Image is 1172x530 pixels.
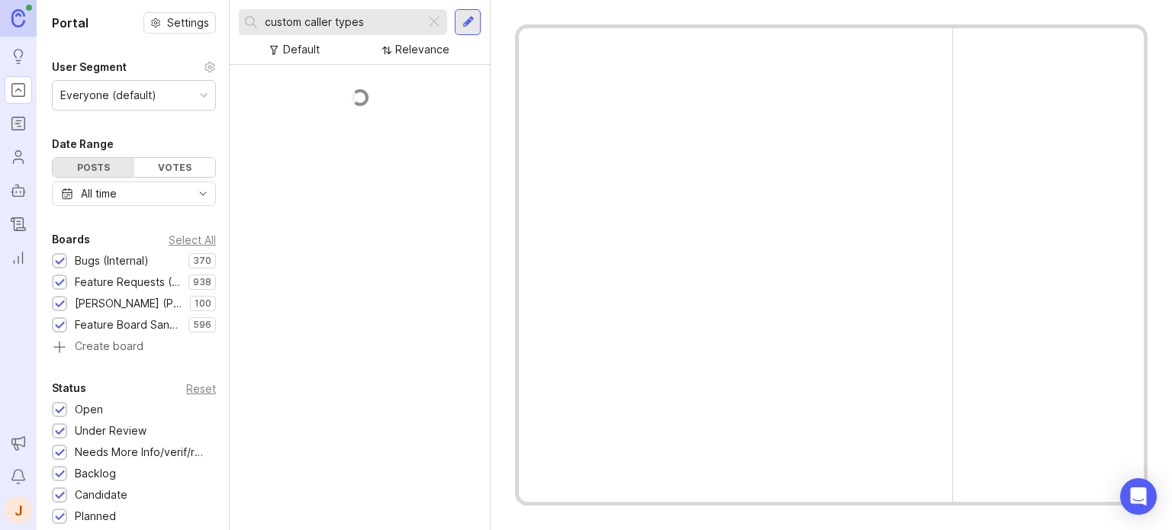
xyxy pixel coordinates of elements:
div: Status [52,379,86,397]
a: Create board [52,341,216,355]
div: [PERSON_NAME] (Public) [75,295,182,312]
button: Settings [143,12,216,34]
button: Notifications [5,463,32,490]
div: Open Intercom Messenger [1120,478,1157,515]
div: Needs More Info/verif/repro [75,444,208,461]
div: Date Range [52,135,114,153]
div: Posts [53,158,134,177]
p: 938 [193,276,211,288]
div: Select All [169,236,216,244]
div: All time [81,185,117,202]
div: Everyone (default) [60,87,156,104]
div: Feature Requests (Internal) [75,274,181,291]
div: Reset [186,384,216,393]
h1: Portal [52,14,89,32]
div: Under Review [75,422,146,439]
div: Planned [75,508,116,525]
a: Users [5,143,32,171]
a: Ideas [5,43,32,70]
span: Settings [167,15,209,31]
div: Feature Board Sandbox [DATE] [75,316,181,333]
p: 370 [193,255,211,267]
p: 596 [193,319,211,331]
a: Reporting [5,244,32,271]
a: Autopilot [5,177,32,204]
p: 100 [195,297,211,310]
div: Votes [134,158,216,177]
div: Boards [52,230,90,249]
div: Open [75,401,103,418]
div: Bugs (Internal) [75,252,149,269]
div: Candidate [75,487,127,503]
div: Relevance [395,41,449,58]
input: Search... [265,14,419,31]
img: Canny Home [11,9,25,27]
div: User Segment [52,58,127,76]
svg: toggle icon [191,188,215,200]
a: Changelog [5,210,32,238]
a: Portal [5,76,32,104]
div: Backlog [75,465,116,482]
button: Announcements [5,429,32,457]
div: Default [283,41,320,58]
button: J [5,496,32,524]
a: Roadmaps [5,110,32,137]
